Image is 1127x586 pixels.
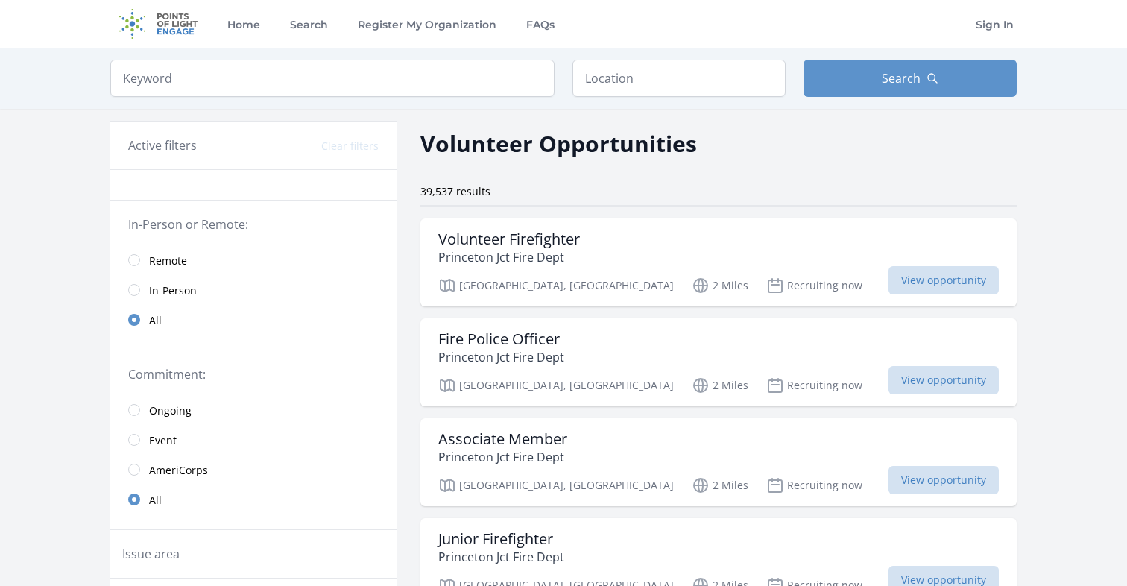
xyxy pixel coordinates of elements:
[110,455,397,485] a: AmeriCorps
[438,277,674,294] p: [GEOGRAPHIC_DATA], [GEOGRAPHIC_DATA]
[438,448,567,466] p: Princeton Jct Fire Dept
[888,366,999,394] span: View opportunity
[766,277,862,294] p: Recruiting now
[122,545,180,563] legend: Issue area
[420,418,1017,506] a: Associate Member Princeton Jct Fire Dept [GEOGRAPHIC_DATA], [GEOGRAPHIC_DATA] 2 Miles Recruiting ...
[888,466,999,494] span: View opportunity
[420,127,697,160] h2: Volunteer Opportunities
[438,230,580,248] h3: Volunteer Firefighter
[882,69,921,87] span: Search
[149,463,208,478] span: AmeriCorps
[804,60,1017,97] button: Search
[766,377,862,394] p: Recruiting now
[438,377,674,394] p: [GEOGRAPHIC_DATA], [GEOGRAPHIC_DATA]
[110,485,397,514] a: All
[149,493,162,508] span: All
[110,425,397,455] a: Event
[110,245,397,275] a: Remote
[321,139,379,154] button: Clear filters
[438,348,564,366] p: Princeton Jct Fire Dept
[110,275,397,305] a: In-Person
[149,403,192,418] span: Ongoing
[572,60,786,97] input: Location
[420,184,490,198] span: 39,537 results
[128,215,379,233] legend: In-Person or Remote:
[420,218,1017,306] a: Volunteer Firefighter Princeton Jct Fire Dept [GEOGRAPHIC_DATA], [GEOGRAPHIC_DATA] 2 Miles Recrui...
[438,248,580,266] p: Princeton Jct Fire Dept
[110,305,397,335] a: All
[110,60,555,97] input: Keyword
[128,365,379,383] legend: Commitment:
[766,476,862,494] p: Recruiting now
[149,313,162,328] span: All
[438,476,674,494] p: [GEOGRAPHIC_DATA], [GEOGRAPHIC_DATA]
[149,283,197,298] span: In-Person
[438,330,564,348] h3: Fire Police Officer
[420,318,1017,406] a: Fire Police Officer Princeton Jct Fire Dept [GEOGRAPHIC_DATA], [GEOGRAPHIC_DATA] 2 Miles Recruiti...
[692,377,748,394] p: 2 Miles
[692,476,748,494] p: 2 Miles
[149,253,187,268] span: Remote
[438,548,564,566] p: Princeton Jct Fire Dept
[110,395,397,425] a: Ongoing
[438,530,564,548] h3: Junior Firefighter
[438,430,567,448] h3: Associate Member
[692,277,748,294] p: 2 Miles
[888,266,999,294] span: View opportunity
[128,136,197,154] h3: Active filters
[149,433,177,448] span: Event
